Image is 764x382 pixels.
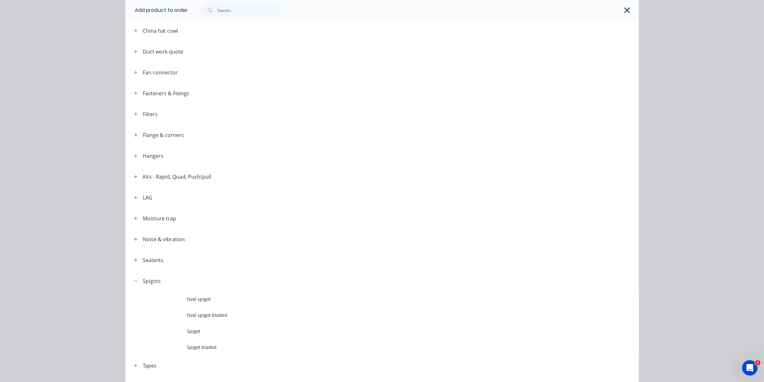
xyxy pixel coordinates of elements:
[187,344,548,351] span: Spigot bladed
[143,48,184,55] div: Duct work quote
[143,194,153,201] div: LAG
[143,173,211,181] div: Kits - Rapid, Quad, Push/pull
[143,362,157,369] div: Tapes
[143,256,164,264] div: Sealants
[143,89,190,97] div: Fasteners & Fixings
[143,27,178,35] div: China hat cowl
[742,360,758,376] iframe: Intercom live chat
[143,215,176,222] div: Moisture trap
[143,110,158,118] div: Filters
[218,4,281,17] input: Search...
[143,277,161,285] div: Spigots
[143,235,185,243] div: Noise & vibration
[143,131,184,139] div: Flange & corners
[187,312,548,318] span: Oval spigot bladed
[143,69,178,76] div: Fan connector
[187,296,548,302] span: Oval spigot
[187,328,548,335] span: Spigot
[755,360,760,365] span: 1
[143,152,164,160] div: Hangers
